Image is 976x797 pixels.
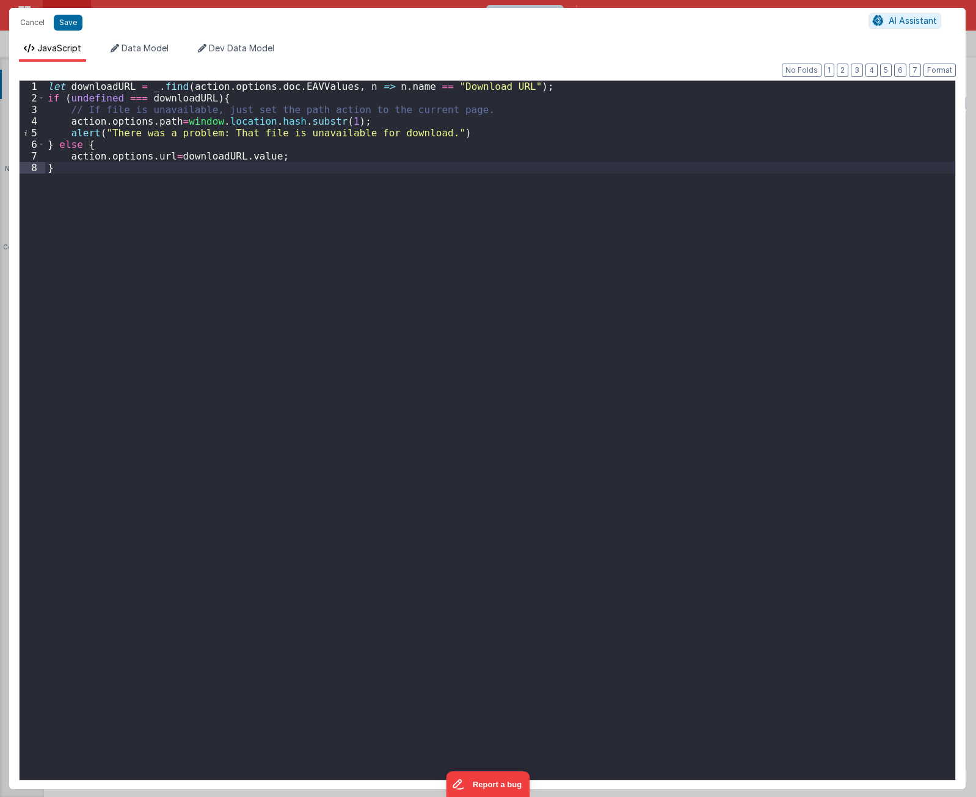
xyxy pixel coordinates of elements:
[446,771,530,797] iframe: Marker.io feedback button
[37,43,81,53] span: JavaScript
[889,15,937,26] span: AI Assistant
[20,150,45,162] div: 7
[20,127,45,139] div: 5
[782,64,821,77] button: No Folds
[851,64,863,77] button: 3
[14,14,51,31] button: Cancel
[837,64,848,77] button: 2
[869,13,941,29] button: AI Assistant
[54,15,82,31] button: Save
[20,162,45,174] div: 8
[20,139,45,150] div: 6
[122,43,169,53] span: Data Model
[894,64,906,77] button: 6
[20,116,45,127] div: 4
[20,92,45,104] div: 2
[20,81,45,92] div: 1
[824,64,834,77] button: 1
[880,64,892,77] button: 5
[909,64,921,77] button: 7
[865,64,878,77] button: 4
[209,43,274,53] span: Dev Data Model
[923,64,956,77] button: Format
[20,104,45,116] div: 3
